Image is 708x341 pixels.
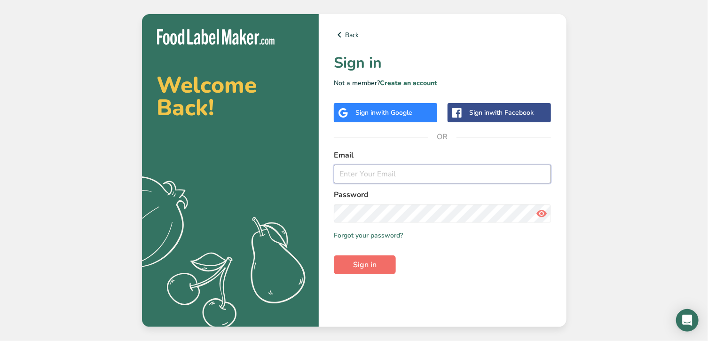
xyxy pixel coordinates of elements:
[157,29,275,45] img: Food Label Maker
[376,108,412,117] span: with Google
[334,52,551,74] h1: Sign in
[380,79,437,87] a: Create an account
[334,150,551,161] label: Email
[157,74,304,119] h2: Welcome Back!
[334,165,551,183] input: Enter Your Email
[334,230,403,240] a: Forgot your password?
[355,108,412,118] div: Sign in
[489,108,534,117] span: with Facebook
[469,108,534,118] div: Sign in
[334,189,551,200] label: Password
[334,255,396,274] button: Sign in
[428,123,456,151] span: OR
[676,309,699,332] div: Open Intercom Messenger
[353,259,377,270] span: Sign in
[334,29,551,40] a: Back
[334,78,551,88] p: Not a member?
